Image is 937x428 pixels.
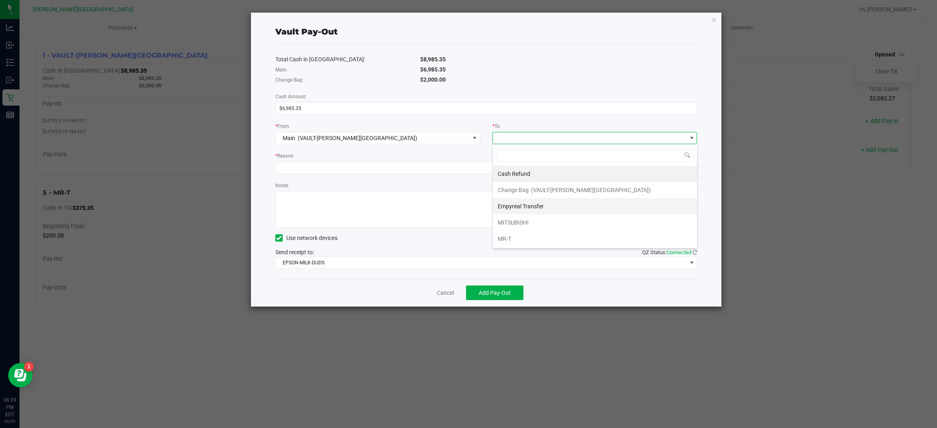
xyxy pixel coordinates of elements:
span: (VAULT-[PERSON_NAME][GEOGRAPHIC_DATA]) [531,187,651,193]
span: Cash Refund [498,171,530,177]
label: To [492,123,500,130]
label: Notes [275,182,288,189]
span: Change Bag [498,187,529,193]
div: Vault Pay-Out [275,26,338,38]
span: EPSON-MILK-DUDS [276,257,687,268]
button: Add Pay-Out [466,285,523,300]
span: Add Pay-Out [479,290,511,296]
iframe: Resource center unread badge [24,362,34,372]
span: Main: [275,67,288,73]
span: $2,000.00 [420,76,446,83]
span: $8,985.35 [420,56,446,63]
span: MITSUBISHI [498,219,529,226]
span: Change Bag: [275,77,303,83]
span: Main [283,135,295,141]
span: (VAULT-[PERSON_NAME][GEOGRAPHIC_DATA]) [298,135,417,141]
span: Empyreal Transfer [498,203,544,210]
label: Reason [275,152,294,160]
iframe: Resource center [8,363,33,387]
span: Connected [667,249,691,255]
a: Cancel [437,289,454,297]
label: Use network devices [275,234,338,242]
span: MR-T [498,236,511,242]
span: Send receipt to: [275,249,314,255]
span: Total Cash in [GEOGRAPHIC_DATA]: [275,56,365,63]
span: QZ Status: [642,249,697,255]
span: $6,985.35 [420,66,446,73]
label: From [275,123,289,130]
span: Cash Amount [275,94,306,99]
